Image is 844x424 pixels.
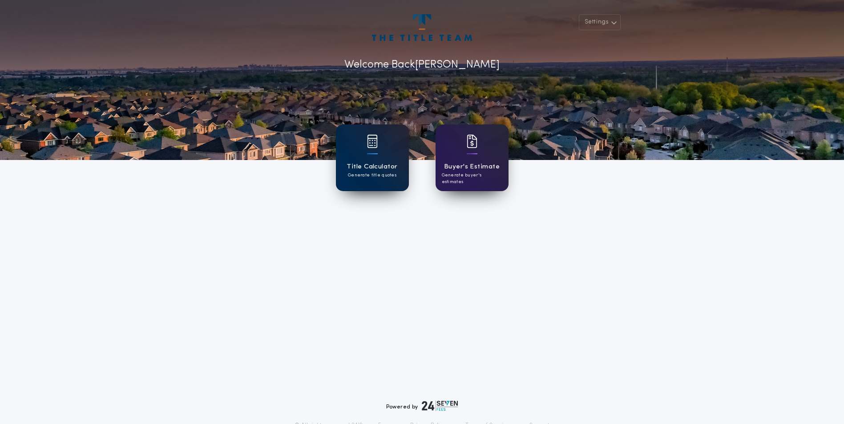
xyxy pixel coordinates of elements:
div: Powered by [386,400,458,411]
p: Generate title quotes [348,172,396,179]
img: logo [422,400,458,411]
h1: Buyer's Estimate [444,162,500,172]
a: card iconTitle CalculatorGenerate title quotes [336,124,409,191]
p: Generate buyer's estimates [442,172,502,185]
img: card icon [367,135,378,148]
img: card icon [467,135,477,148]
img: account-logo [372,14,472,41]
a: card iconBuyer's EstimateGenerate buyer's estimates [436,124,509,191]
p: Welcome Back [PERSON_NAME] [344,57,500,73]
button: Settings [579,14,621,30]
h1: Title Calculator [347,162,397,172]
